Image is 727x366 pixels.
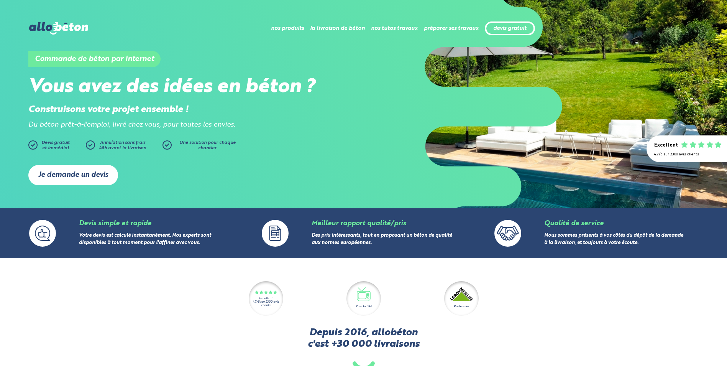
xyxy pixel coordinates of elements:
a: Je demande un devis [28,165,118,185]
span: Devis gratuit et immédiat [41,140,70,150]
a: Des prix intéressants, tout en proposant un béton de qualité aux normes européennes. [312,233,452,245]
a: Devis gratuitet immédiat [28,140,82,153]
i: Du béton prêt-à-l'emploi, livré chez vous, pour toutes les envies. [28,122,235,128]
li: préparer ses travaux [424,19,479,38]
a: devis gratuit [493,25,527,32]
li: la livraison de béton [310,19,365,38]
a: Devis simple et rapide [79,220,151,227]
li: nos tutos travaux [371,19,418,38]
span: Une solution pour chaque chantier [179,140,236,150]
img: allobéton [29,22,88,35]
span: Annulation sans frais 48h avant la livraison [99,140,146,150]
div: Partenaire [454,304,469,309]
h2: Vous avez des idées en béton ? [28,76,363,99]
a: Une solution pour chaque chantier [162,140,239,153]
a: Annulation sans frais48h avant la livraison [86,140,162,153]
h1: Commande de béton par internet [28,51,161,67]
div: Vu à la télé [356,304,372,309]
strong: Construisons votre projet ensemble ! [28,105,189,114]
a: Qualité de service [544,220,604,227]
div: Excellent [259,297,272,300]
div: Excellent [654,143,678,148]
a: Votre devis est calculé instantanément. Nos experts sont disponibles à tout moment pour l'affiner... [79,233,211,245]
li: nos produits [271,19,304,38]
a: Meilleur rapport qualité/prix [312,220,406,227]
div: 4.7/5 sur 2300 avis clients [249,300,283,307]
div: 4.7/5 sur 2300 avis clients [654,152,719,157]
a: Nous sommes présents à vos côtés du dépôt de la demande à la livraison, et toujours à votre écoute. [544,233,683,245]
